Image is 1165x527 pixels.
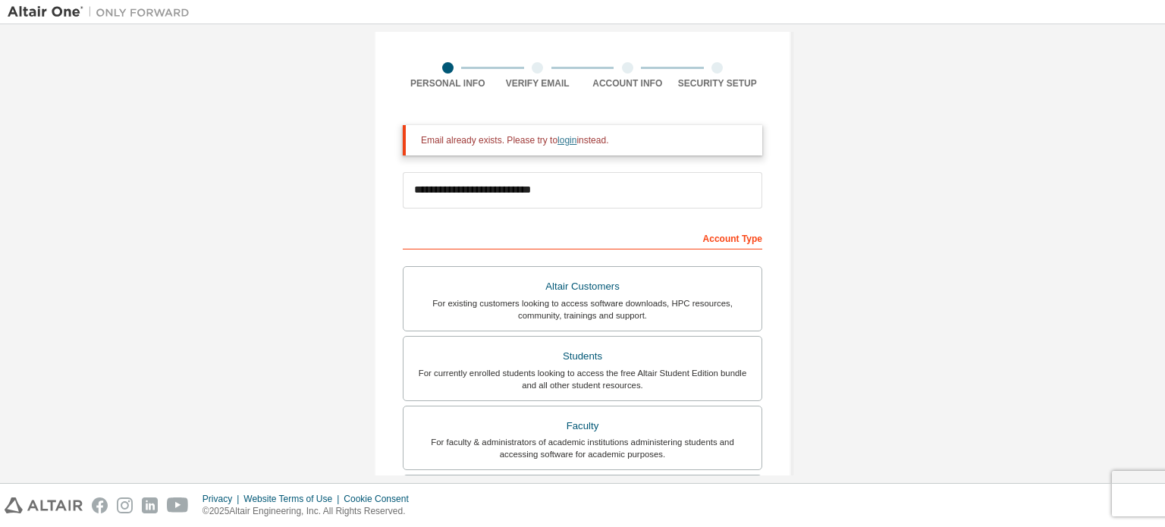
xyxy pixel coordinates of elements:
[493,77,583,89] div: Verify Email
[413,276,752,297] div: Altair Customers
[557,135,576,146] a: login
[582,77,673,89] div: Account Info
[413,436,752,460] div: For faculty & administrators of academic institutions administering students and accessing softwa...
[673,77,763,89] div: Security Setup
[142,497,158,513] img: linkedin.svg
[203,505,418,518] p: © 2025 Altair Engineering, Inc. All Rights Reserved.
[92,497,108,513] img: facebook.svg
[413,416,752,437] div: Faculty
[117,497,133,513] img: instagram.svg
[203,493,243,505] div: Privacy
[413,346,752,367] div: Students
[413,297,752,322] div: For existing customers looking to access software downloads, HPC resources, community, trainings ...
[5,497,83,513] img: altair_logo.svg
[403,77,493,89] div: Personal Info
[421,134,750,146] div: Email already exists. Please try to instead.
[167,497,189,513] img: youtube.svg
[8,5,197,20] img: Altair One
[403,225,762,249] div: Account Type
[243,493,344,505] div: Website Terms of Use
[413,367,752,391] div: For currently enrolled students looking to access the free Altair Student Edition bundle and all ...
[344,493,417,505] div: Cookie Consent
